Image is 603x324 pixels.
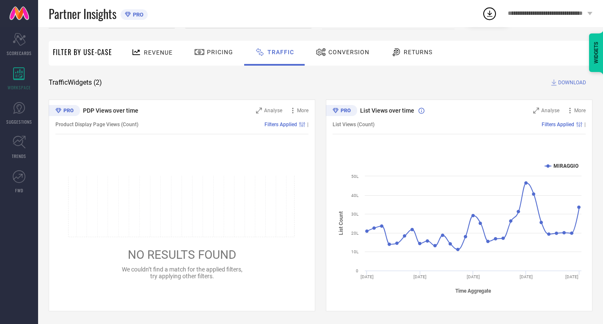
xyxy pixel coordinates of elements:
text: [DATE] [520,274,533,279]
span: Conversion [328,49,369,55]
span: Analyse [264,108,282,114]
text: [DATE] [467,274,480,279]
span: WORKSPACE [8,84,31,91]
span: TRENDS [12,153,26,159]
span: List Views over time [360,107,414,114]
tspan: List Count [338,211,344,235]
span: Returns [404,49,432,55]
span: Filter By Use-Case [53,47,112,57]
tspan: Time Aggregate [455,288,491,294]
div: Premium [326,105,357,118]
span: Revenue [144,49,173,56]
text: 30L [351,212,359,216]
span: Pricing [207,49,233,55]
text: 0 [356,269,358,273]
span: More [297,108,308,114]
span: Analyse [541,108,559,114]
span: DOWNLOAD [558,78,586,87]
text: 50L [351,174,359,179]
span: We couldn’t find a match for the applied filters, try applying other filters. [122,266,242,280]
span: List Views (Count) [333,122,374,127]
text: [DATE] [413,274,427,279]
div: Open download list [482,6,497,21]
span: SCORECARDS [7,50,32,56]
span: Traffic [267,49,294,55]
span: Traffic Widgets ( 2 ) [49,78,102,87]
span: FWD [15,187,23,194]
span: PRO [131,11,143,18]
span: Filters Applied [264,122,297,127]
text: MIRAGGIO [553,163,578,169]
span: NO RESULTS FOUND [128,248,236,262]
text: 40L [351,193,359,198]
span: SUGGESTIONS [6,119,32,125]
div: Premium [49,105,80,118]
span: Product Display Page Views (Count) [55,122,138,127]
span: | [584,122,586,127]
text: [DATE] [361,274,374,279]
svg: Zoom [256,108,262,114]
span: Filters Applied [542,122,574,127]
span: | [307,122,308,127]
text: 10L [351,249,359,254]
span: Partner Insights [49,5,116,22]
span: More [574,108,586,114]
span: PDP Views over time [83,107,138,114]
text: 20L [351,231,359,235]
text: [DATE] [565,274,578,279]
svg: Zoom [533,108,539,114]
